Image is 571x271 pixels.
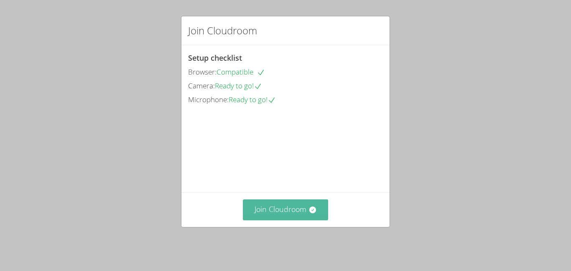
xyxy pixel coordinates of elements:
span: Microphone: [188,95,229,104]
span: Setup checklist [188,53,242,63]
span: Ready to go! [215,81,262,90]
span: Ready to go! [229,95,276,104]
span: Browser: [188,67,217,77]
span: Compatible [217,67,265,77]
span: Camera: [188,81,215,90]
button: Join Cloudroom [243,199,329,220]
h2: Join Cloudroom [188,23,257,38]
